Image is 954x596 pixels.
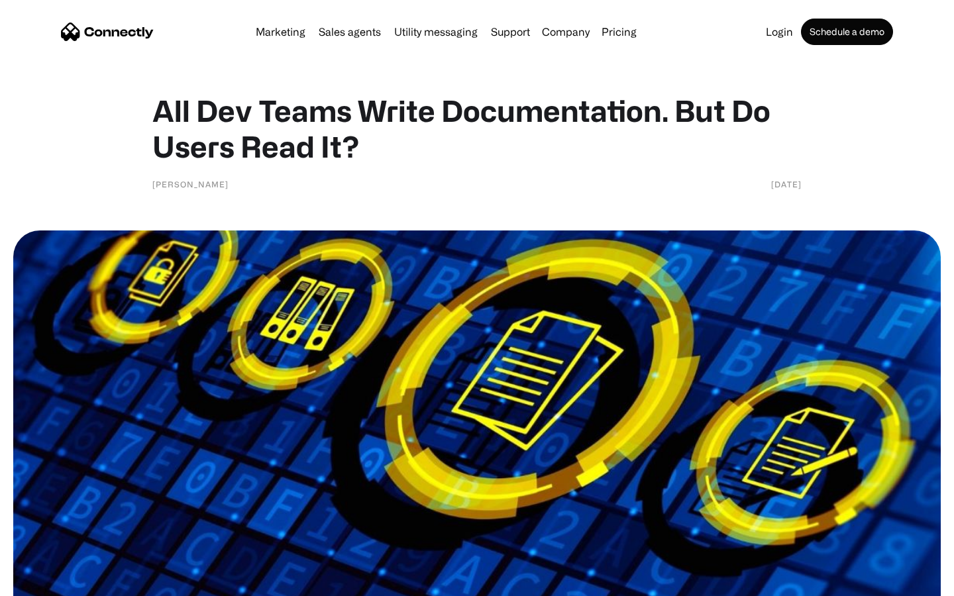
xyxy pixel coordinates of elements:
[761,26,798,37] a: Login
[542,23,590,41] div: Company
[250,26,311,37] a: Marketing
[486,26,535,37] a: Support
[313,26,386,37] a: Sales agents
[596,26,642,37] a: Pricing
[13,573,79,591] aside: Language selected: English
[801,19,893,45] a: Schedule a demo
[152,93,802,164] h1: All Dev Teams Write Documentation. But Do Users Read It?
[152,177,229,191] div: [PERSON_NAME]
[389,26,483,37] a: Utility messaging
[26,573,79,591] ul: Language list
[771,177,802,191] div: [DATE]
